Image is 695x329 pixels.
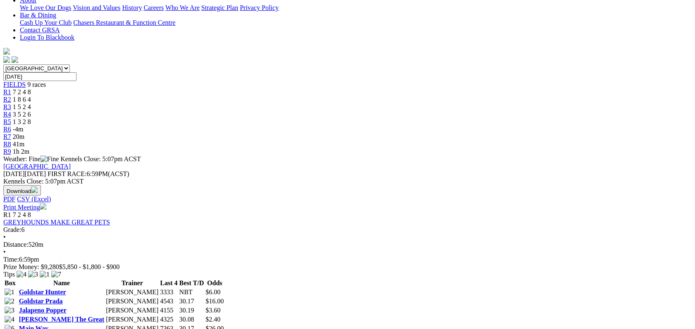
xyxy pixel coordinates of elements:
td: 30.17 [179,297,205,305]
div: Prize Money: $9,280 [3,263,692,271]
img: 1 [40,271,50,278]
th: Last 4 [160,279,178,287]
td: 4325 [160,315,178,324]
td: 30.08 [179,315,205,324]
span: FIRST RACE: [48,170,86,177]
a: Careers [143,4,164,11]
span: [DATE] [3,170,46,177]
img: facebook.svg [3,56,10,63]
td: [PERSON_NAME] [105,297,159,305]
img: logo-grsa-white.png [3,48,10,55]
td: [PERSON_NAME] [105,306,159,315]
img: twitter.svg [12,56,18,63]
div: Kennels Close: 5:07pm ACST [3,178,692,185]
img: 1 [5,288,14,296]
td: 3333 [160,288,178,296]
span: 7 2 4 8 [13,211,31,218]
span: 1 5 2 4 [13,103,31,110]
span: $3.60 [205,307,220,314]
span: R9 [3,148,11,155]
td: [PERSON_NAME] [105,288,159,296]
span: Kennels Close: 5:07pm ACST [60,155,141,162]
span: 6:59PM(ACST) [48,170,129,177]
a: PDF [3,195,15,203]
a: R3 [3,103,11,110]
span: • [3,248,6,255]
td: NBT [179,288,205,296]
a: [PERSON_NAME] The Great [19,316,105,323]
span: Distance: [3,241,28,248]
th: Name [19,279,105,287]
a: Vision and Values [73,4,120,11]
img: 3 [5,307,14,314]
a: R7 [3,133,11,140]
a: Strategic Plan [201,4,238,11]
a: Print Meeting [3,204,46,211]
img: printer.svg [40,203,46,210]
span: 7 2 4 8 [13,88,31,95]
a: CSV (Excel) [17,195,51,203]
span: R1 [3,211,11,218]
a: R2 [3,96,11,103]
a: History [122,4,142,11]
span: 1 8 6 4 [13,96,31,103]
img: 4 [17,271,26,278]
input: Select date [3,72,76,81]
span: $6.00 [205,288,220,296]
span: 3 5 2 6 [13,111,31,118]
span: Grade: [3,226,21,233]
a: R6 [3,126,11,133]
span: Box [5,279,16,286]
span: Weather: Fine [3,155,60,162]
button: Download [3,185,41,195]
a: R8 [3,141,11,148]
a: Chasers Restaurant & Function Centre [73,19,175,26]
a: We Love Our Dogs [20,4,71,11]
td: 30.19 [179,306,205,315]
a: Who We Are [165,4,200,11]
img: download.svg [31,186,38,193]
a: Goldstar Hunter [19,288,66,296]
span: $5,850 - $1,800 - $900 [59,263,120,270]
a: Goldstar Prada [19,298,63,305]
span: $16.00 [205,298,224,305]
span: 9 races [27,81,46,88]
th: Odds [205,279,224,287]
span: [DATE] [3,170,25,177]
div: 6:59pm [3,256,692,263]
img: 7 [51,271,61,278]
a: Privacy Policy [240,4,279,11]
span: -4m [13,126,24,133]
a: Contact GRSA [20,26,60,33]
img: 3 [28,271,38,278]
span: Time: [3,256,19,263]
th: Trainer [105,279,159,287]
div: Download [3,195,692,203]
div: 6 [3,226,692,234]
div: 520m [3,241,692,248]
td: [PERSON_NAME] [105,315,159,324]
span: 1h 2m [13,148,29,155]
a: GREYHOUNDS MAKE GREAT PETS [3,219,110,226]
a: Bar & Dining [20,12,56,19]
img: Fine [41,155,59,163]
td: 4155 [160,306,178,315]
td: 4543 [160,297,178,305]
span: FIELDS [3,81,26,88]
a: Login To Blackbook [20,34,74,41]
a: R1 [3,88,11,95]
img: 4 [5,316,14,323]
span: $2.40 [205,316,220,323]
a: [GEOGRAPHIC_DATA] [3,163,71,170]
a: R5 [3,118,11,125]
a: Cash Up Your Club [20,19,72,26]
div: About [20,4,692,12]
span: Tips [3,271,15,278]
